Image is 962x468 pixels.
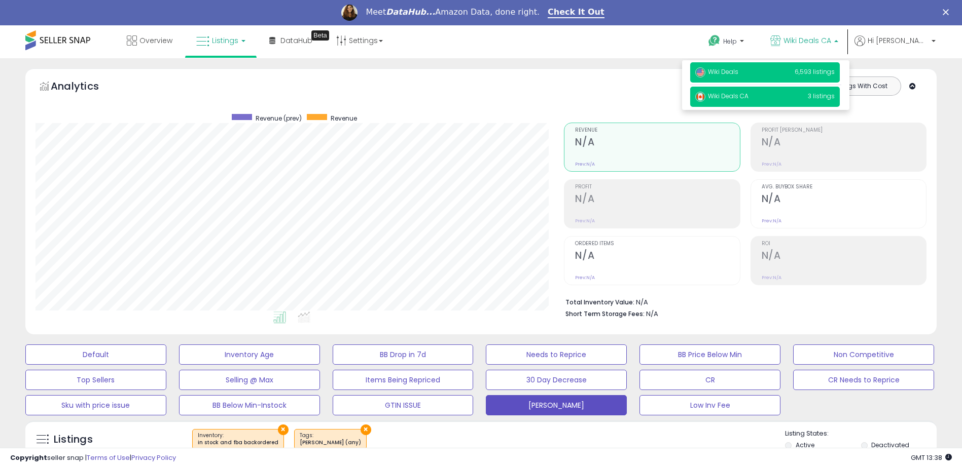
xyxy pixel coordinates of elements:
button: × [361,424,371,435]
div: seller snap | | [10,453,176,463]
button: BB Price Below Min [639,344,780,365]
span: Wiki Deals CA [783,35,831,46]
span: Help [723,37,737,46]
button: Low Inv Fee [639,395,780,415]
h5: Listings [54,433,93,447]
span: Wiki Deals [695,67,738,76]
div: [PERSON_NAME] (any) [300,439,361,446]
button: Top Sellers [25,370,166,390]
span: 3 listings [808,92,835,100]
button: CR [639,370,780,390]
span: Tags : [300,432,361,447]
span: Wiki Deals CA [695,92,749,100]
span: Revenue [331,114,357,123]
a: Overview [119,25,180,56]
span: ROI [762,241,926,247]
a: Wiki Deals CA [763,25,846,58]
small: Prev: N/A [575,218,595,224]
small: Prev: N/A [762,218,781,224]
span: Inventory : [198,432,278,447]
button: CR Needs to Reprice [793,370,934,390]
button: BB Below Min-Instock [179,395,320,415]
h2: N/A [575,250,739,263]
button: Items Being Repriced [333,370,474,390]
button: Default [25,344,166,365]
small: Prev: N/A [762,275,781,281]
img: canada.png [695,92,705,102]
button: 30 Day Decrease [486,370,627,390]
span: N/A [646,309,658,319]
i: Get Help [708,34,721,47]
h2: N/A [575,193,739,207]
div: in stock and fba backordered [198,439,278,446]
b: Total Inventory Value: [565,298,634,306]
span: Ordered Items [575,241,739,247]
a: DataHub [262,25,320,56]
h2: N/A [575,136,739,150]
div: Tooltip anchor [311,30,329,41]
a: Check It Out [548,7,604,18]
b: Short Term Storage Fees: [565,309,645,318]
a: Listings [189,25,253,56]
a: Hi [PERSON_NAME] [854,35,936,58]
div: Meet Amazon Data, done right. [366,7,540,17]
button: Selling @ Max [179,370,320,390]
button: Non Competitive [793,344,934,365]
a: Settings [329,25,390,56]
strong: Copyright [10,453,47,462]
span: Avg. Buybox Share [762,184,926,190]
span: Hi [PERSON_NAME] [868,35,929,46]
span: Revenue [575,128,739,133]
h2: N/A [762,250,926,263]
label: Active [796,441,814,449]
li: N/A [565,295,919,307]
a: Privacy Policy [131,453,176,462]
button: BB Drop in 7d [333,344,474,365]
span: Overview [139,35,172,46]
button: GTIN ISSUE [333,395,474,415]
button: × [278,424,289,435]
span: Profit [PERSON_NAME] [762,128,926,133]
span: DataHub [280,35,312,46]
button: Inventory Age [179,344,320,365]
button: [PERSON_NAME] [486,395,627,415]
small: Prev: N/A [762,161,781,167]
button: Needs to Reprice [486,344,627,365]
span: 2025-09-8 13:38 GMT [911,453,952,462]
a: Terms of Use [87,453,130,462]
button: Listings With Cost [822,80,898,93]
h5: Analytics [51,79,119,96]
h2: N/A [762,136,926,150]
label: Deactivated [871,441,909,449]
div: Close [943,9,953,15]
span: Profit [575,184,739,190]
span: 6,593 listings [795,67,835,76]
img: Profile image for Georgie [341,5,358,21]
small: Prev: N/A [575,275,595,281]
h2: N/A [762,193,926,207]
span: Revenue (prev) [256,114,302,123]
i: DataHub... [386,7,435,17]
p: Listing States: [785,429,937,439]
span: Listings [212,35,238,46]
a: Help [700,27,754,58]
button: Sku with price issue [25,395,166,415]
img: usa.png [695,67,705,77]
small: Prev: N/A [575,161,595,167]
